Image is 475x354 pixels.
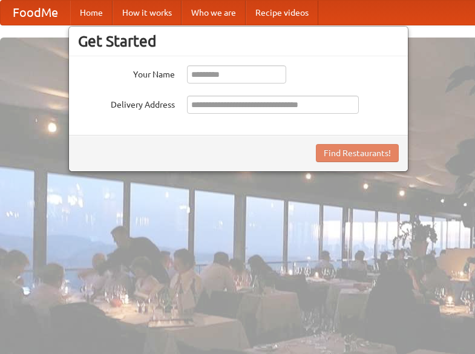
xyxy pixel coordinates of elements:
[78,32,399,50] h3: Get Started
[113,1,182,25] a: How it works
[182,1,246,25] a: Who we are
[78,65,175,80] label: Your Name
[246,1,318,25] a: Recipe videos
[316,144,399,162] button: Find Restaurants!
[1,1,70,25] a: FoodMe
[70,1,113,25] a: Home
[78,96,175,111] label: Delivery Address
